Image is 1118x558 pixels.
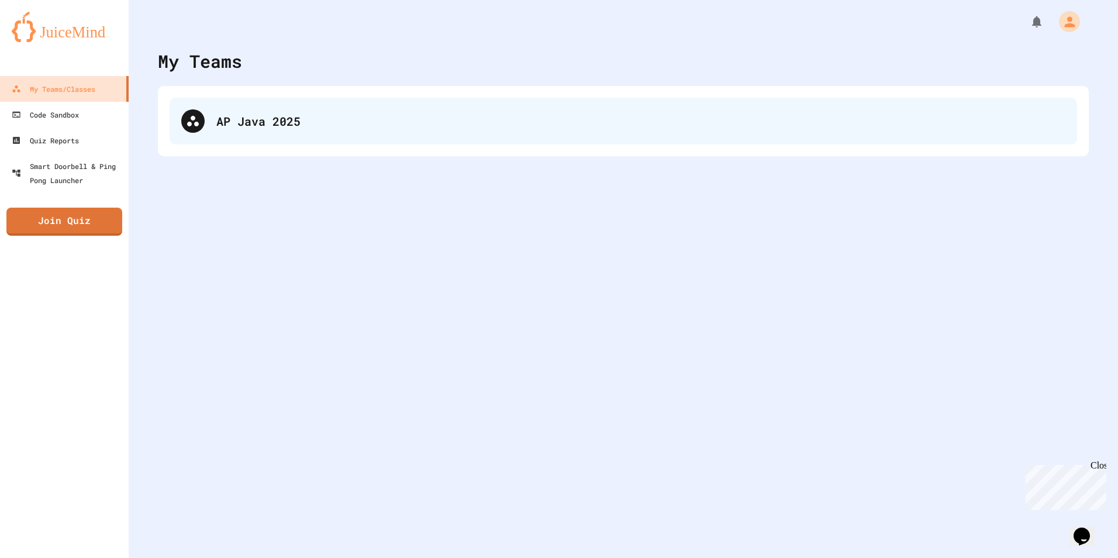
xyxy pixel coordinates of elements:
div: My Notifications [1008,12,1047,32]
div: My Teams [158,48,242,74]
img: logo-orange.svg [12,12,117,42]
div: AP Java 2025 [216,112,1065,130]
a: Join Quiz [6,208,122,236]
div: My Teams/Classes [12,82,95,96]
div: Quiz Reports [12,133,79,147]
div: Code Sandbox [12,108,79,122]
div: My Account [1047,8,1083,35]
iframe: chat widget [1069,511,1106,546]
div: Chat with us now!Close [5,5,81,74]
div: Smart Doorbell & Ping Pong Launcher [12,159,124,187]
iframe: chat widget [1021,460,1106,510]
div: AP Java 2025 [170,98,1077,144]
